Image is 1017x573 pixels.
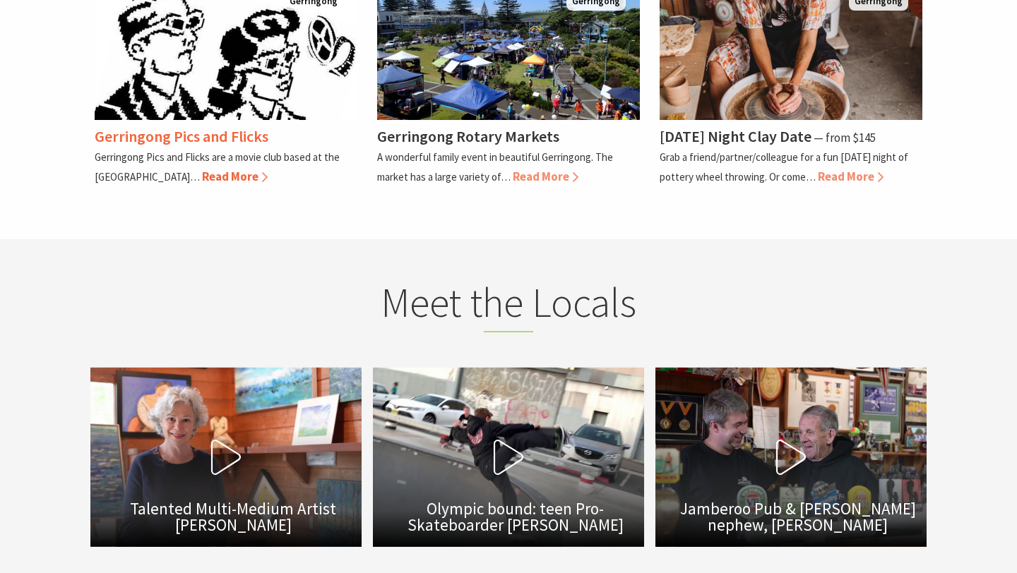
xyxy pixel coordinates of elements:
[232,278,785,333] h2: Meet the Locals
[105,500,362,533] span: Talented Multi-Medium Artist [PERSON_NAME]
[660,150,908,183] p: Grab a friend/partner/colleague for a fun [DATE] night of pottery wheel throwing. Or come…
[660,126,811,146] h4: [DATE] Night Clay Date
[95,126,268,146] h4: Gerringong Pics and Flicks
[814,130,876,145] span: ⁠— from $145
[513,169,578,184] span: Read More
[387,500,644,533] span: Olympic bound: teen Pro-Skateboarder [PERSON_NAME]
[670,500,927,533] span: Jamberoo Pub & [PERSON_NAME] nephew, [PERSON_NAME]
[202,169,268,184] span: Read More
[377,150,613,183] p: A wonderful family event in beautiful Gerringong. The market has a large variety of…
[373,367,644,546] button: Olympic bound: teen Pro-Skateboarder [PERSON_NAME]
[377,126,559,146] h4: Gerringong Rotary Markets
[655,367,927,546] button: Jamberoo Pub & [PERSON_NAME] nephew, [PERSON_NAME]
[95,150,340,183] p: Gerringong Pics and Flicks are a movie club based at the [GEOGRAPHIC_DATA]…
[818,169,884,184] span: Read More
[90,367,362,546] button: Talented Multi-Medium Artist [PERSON_NAME]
